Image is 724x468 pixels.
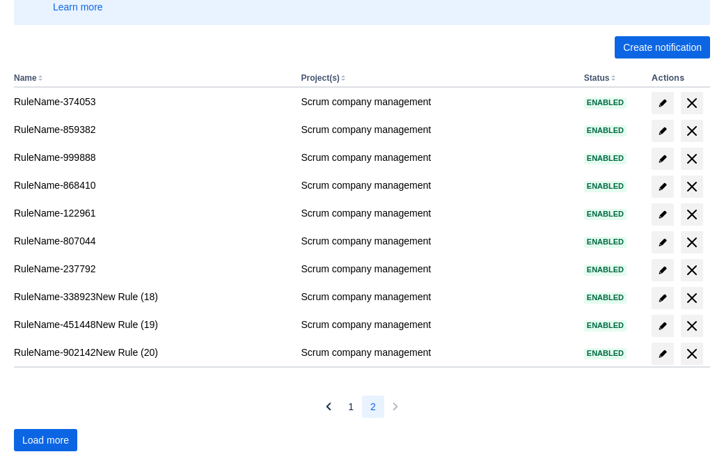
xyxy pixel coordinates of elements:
[14,262,290,276] div: RuleName-237792
[14,73,37,83] button: Name
[684,123,700,139] span: delete
[584,266,627,274] span: Enabled
[684,345,700,362] span: delete
[684,290,700,306] span: delete
[684,150,700,167] span: delete
[14,234,290,248] div: RuleName-807044
[584,350,627,357] span: Enabled
[684,318,700,334] span: delete
[657,265,668,276] span: edit
[684,95,700,111] span: delete
[317,396,407,418] nav: Pagination
[584,155,627,162] span: Enabled
[301,73,339,83] button: Project(s)
[646,70,710,88] th: Actions
[584,238,627,246] span: Enabled
[14,290,290,304] div: RuleName-338923New Rule (18)
[14,345,290,359] div: RuleName-902142New Rule (20)
[14,150,290,164] div: RuleName-999888
[301,234,572,248] div: Scrum company management
[317,396,340,418] button: Previous
[301,318,572,331] div: Scrum company management
[301,262,572,276] div: Scrum company management
[584,322,627,329] span: Enabled
[301,123,572,136] div: Scrum company management
[301,95,572,109] div: Scrum company management
[584,294,627,302] span: Enabled
[14,95,290,109] div: RuleName-374053
[657,348,668,359] span: edit
[14,206,290,220] div: RuleName-122961
[684,178,700,195] span: delete
[584,73,610,83] button: Status
[301,206,572,220] div: Scrum company management
[348,396,354,418] span: 1
[657,209,668,220] span: edit
[657,125,668,136] span: edit
[370,396,376,418] span: 2
[301,290,572,304] div: Scrum company management
[584,182,627,190] span: Enabled
[657,181,668,192] span: edit
[301,150,572,164] div: Scrum company management
[301,345,572,359] div: Scrum company management
[623,36,702,58] span: Create notification
[657,320,668,331] span: edit
[14,318,290,331] div: RuleName-451448New Rule (19)
[684,206,700,223] span: delete
[584,99,627,107] span: Enabled
[684,234,700,251] span: delete
[340,396,362,418] button: Page 1
[14,178,290,192] div: RuleName-868410
[584,210,627,218] span: Enabled
[384,396,407,418] button: Next
[362,396,384,418] button: Page 2
[584,127,627,134] span: Enabled
[657,97,668,109] span: edit
[22,429,69,451] span: Load more
[615,36,710,58] button: Create notification
[684,262,700,279] span: delete
[301,178,572,192] div: Scrum company management
[14,429,77,451] button: Load more
[657,153,668,164] span: edit
[657,292,668,304] span: edit
[14,123,290,136] div: RuleName-859382
[657,237,668,248] span: edit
